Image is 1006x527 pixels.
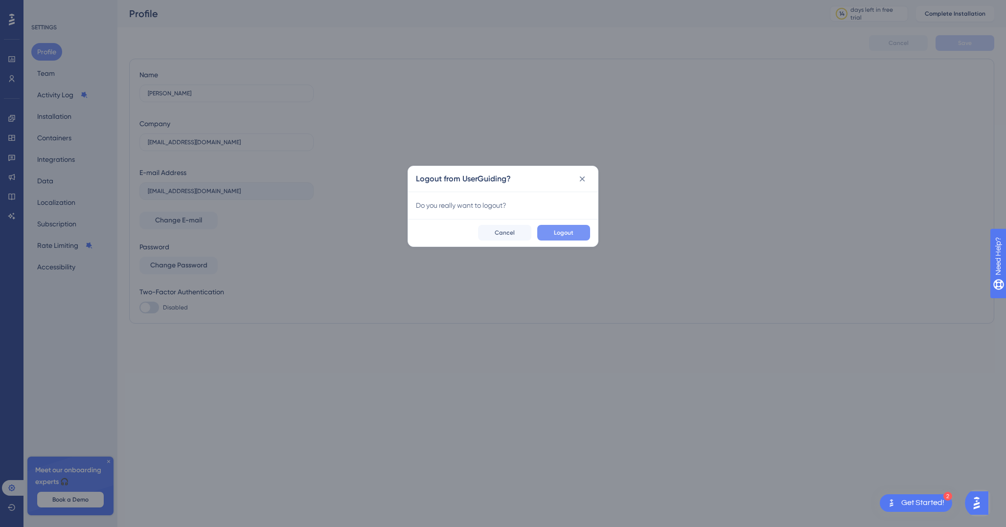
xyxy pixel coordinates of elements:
[495,229,515,237] span: Cancel
[23,2,61,14] span: Need Help?
[965,488,994,518] iframe: UserGuiding AI Assistant Launcher
[554,229,573,237] span: Logout
[880,494,952,512] div: Open Get Started! checklist, remaining modules: 2
[416,173,511,185] h2: Logout from UserGuiding?
[886,497,897,509] img: launcher-image-alternative-text
[901,498,944,508] div: Get Started!
[943,492,952,501] div: 2
[416,199,590,211] div: Do you really want to logout?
